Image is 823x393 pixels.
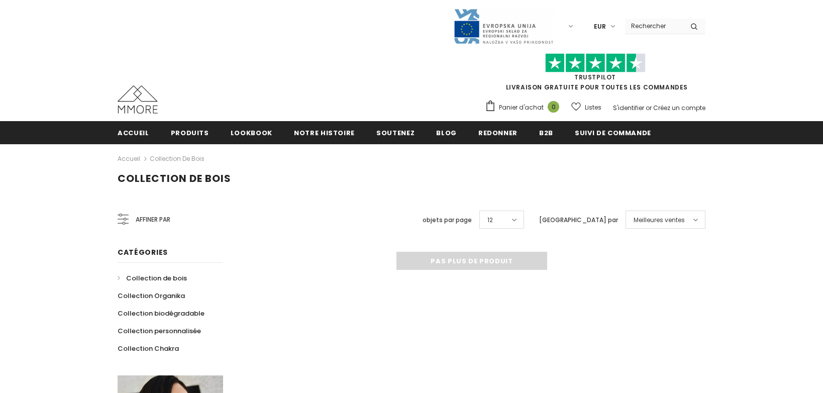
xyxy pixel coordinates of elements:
span: B2B [539,128,553,138]
span: Notre histoire [294,128,355,138]
span: Lookbook [231,128,272,138]
span: LIVRAISON GRATUITE POUR TOUTES LES COMMANDES [485,58,705,91]
span: Suivi de commande [575,128,651,138]
a: Panier d'achat 0 [485,100,564,115]
label: objets par page [423,215,472,225]
a: Accueil [118,121,149,144]
label: [GEOGRAPHIC_DATA] par [539,215,618,225]
span: Collection de bois [126,273,187,283]
a: Listes [571,99,601,116]
img: Faites confiance aux étoiles pilotes [545,53,646,73]
a: S'identifier [613,104,644,112]
span: Listes [585,103,601,113]
a: soutenez [376,121,415,144]
img: Cas MMORE [118,85,158,114]
span: Produits [171,128,209,138]
a: Notre histoire [294,121,355,144]
span: 12 [487,215,493,225]
a: Javni Razpis [453,22,554,30]
span: Panier d'achat [499,103,544,113]
span: Collection personnalisée [118,326,201,336]
a: Collection personnalisée [118,322,201,340]
span: Collection Organika [118,291,185,301]
span: Affiner par [136,214,170,225]
span: soutenez [376,128,415,138]
a: Produits [171,121,209,144]
a: Blog [436,121,457,144]
span: Collection Chakra [118,344,179,353]
span: Blog [436,128,457,138]
a: Collection Organika [118,287,185,305]
span: Collection biodégradable [118,309,204,318]
a: Accueil [118,153,140,165]
a: Collection de bois [150,154,204,163]
input: Search Site [625,19,683,33]
a: Collection biodégradable [118,305,204,322]
span: Redonner [478,128,518,138]
a: Suivi de commande [575,121,651,144]
span: Accueil [118,128,149,138]
span: 0 [548,101,559,113]
a: Lookbook [231,121,272,144]
a: Créez un compte [653,104,705,112]
span: Meilleures ventes [634,215,685,225]
span: Catégories [118,247,168,257]
img: Javni Razpis [453,8,554,45]
a: B2B [539,121,553,144]
span: or [646,104,652,112]
a: Redonner [478,121,518,144]
a: Collection de bois [118,269,187,287]
span: EUR [594,22,606,32]
a: Collection Chakra [118,340,179,357]
a: TrustPilot [574,73,616,81]
span: Collection de bois [118,171,231,185]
